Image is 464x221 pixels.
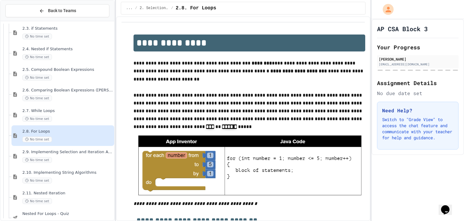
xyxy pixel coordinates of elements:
span: No time set [22,116,52,122]
div: [EMAIL_ADDRESS][DOMAIN_NAME] [379,62,457,67]
span: No time set [22,95,52,101]
span: 2.10. Implementing String Algorithms [22,170,113,175]
div: No due date set [377,90,459,97]
div: [PERSON_NAME] [379,56,457,62]
span: 2.8. For Loops [176,5,216,12]
span: 2.11. Nested Iteration [22,191,113,196]
span: No time set [22,137,52,142]
span: 2.3. if Statements [22,26,113,31]
h3: Need Help? [382,107,453,114]
span: / [171,6,173,11]
h2: Assignment Details [377,79,459,87]
span: Back to Teams [48,8,76,14]
span: No time set [22,34,52,39]
button: Back to Teams [5,4,109,17]
span: No time set [22,157,52,163]
span: / [135,6,137,11]
span: 2.5. Compound Boolean Expressions [22,67,113,72]
iframe: chat widget [439,197,458,215]
span: Nested For Loops - Quiz [22,211,113,216]
p: Switch to "Grade View" to access the chat feature and communicate with your teacher for help and ... [382,117,453,141]
span: ... [126,6,133,11]
h2: Your Progress [377,43,459,51]
span: 2.6. Comparing Boolean Expressions ([PERSON_NAME] Laws) [22,88,113,93]
span: 2.9. Implementing Selection and Iteration Algorithms [22,150,113,155]
span: No time set [22,198,52,204]
span: No time set [22,75,52,81]
span: 2.8. For Loops [22,129,113,134]
h1: AP CSA Block 3 [377,25,428,33]
span: 2.7. While Loops [22,108,113,114]
span: 2.4. Nested if Statements [22,47,113,52]
span: No time set [22,54,52,60]
div: My Account [376,2,395,16]
span: 2. Selection and Iteration [140,6,169,11]
span: No time set [22,178,52,183]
